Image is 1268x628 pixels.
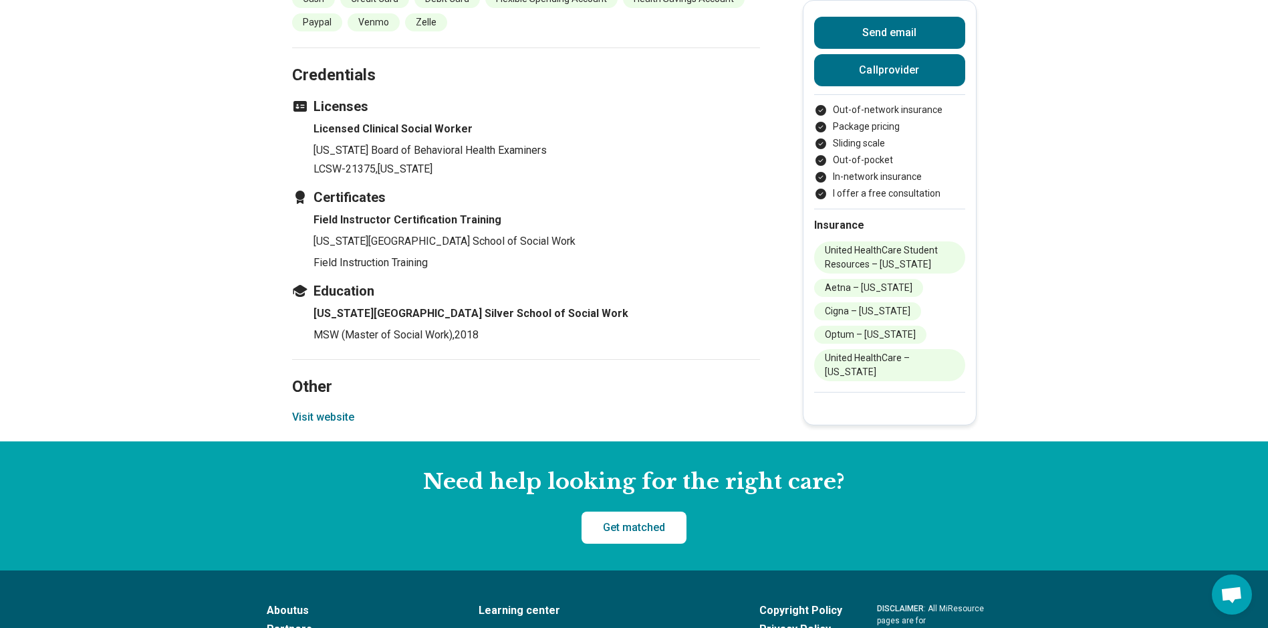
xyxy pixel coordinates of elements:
h3: Licenses [292,97,760,116]
h4: Field Instructor Certification Training [313,212,760,228]
ul: Payment options [814,103,965,201]
p: MSW (Master of Social Work) , 2018 [313,327,760,343]
h2: Other [292,344,760,399]
li: Optum – [US_STATE] [814,326,926,344]
h2: Need help looking for the right care? [11,468,1257,496]
div: Open chat [1212,574,1252,615]
li: Package pricing [814,120,965,134]
li: Zelle [405,13,447,31]
li: Aetna – [US_STATE] [814,279,923,297]
button: Visit website [292,409,354,425]
a: Learning center [479,603,725,619]
li: Venmo [348,13,400,31]
p: [US_STATE] Board of Behavioral Health Examiners [313,142,760,159]
li: In-network insurance [814,170,965,184]
li: United HealthCare Student Resources – [US_STATE] [814,241,965,274]
span: DISCLAIMER [877,604,924,613]
h3: Education [292,282,760,300]
a: Copyright Policy [759,603,842,619]
li: Sliding scale [814,136,965,150]
h2: Credentials [292,32,760,87]
li: I offer a free consultation [814,187,965,201]
li: Out-of-network insurance [814,103,965,117]
p: [US_STATE][GEOGRAPHIC_DATA] School of Social Work [313,233,760,249]
li: United HealthCare – [US_STATE] [814,349,965,381]
button: Callprovider [814,54,965,86]
h4: [US_STATE][GEOGRAPHIC_DATA] Silver School of Social Work [313,306,760,322]
h3: Certificates [292,188,760,207]
li: Paypal [292,13,342,31]
li: Cigna – [US_STATE] [814,302,921,320]
p: Field Instruction Training [313,255,760,271]
li: Out-of-pocket [814,153,965,167]
a: Aboutus [267,603,444,619]
p: LCSW-21375 [313,161,760,177]
h2: Insurance [814,217,965,233]
button: Send email [814,17,965,49]
span: , [US_STATE] [376,163,432,175]
a: Get matched [582,512,686,544]
h4: Licensed Clinical Social Worker [313,121,760,137]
